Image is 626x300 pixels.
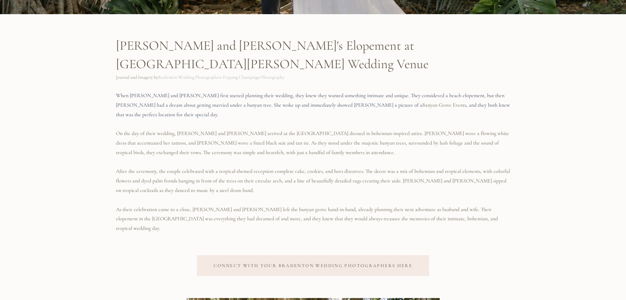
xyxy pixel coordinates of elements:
[214,263,413,268] span: connect with your bradenton wedding photographers here
[116,205,510,233] p: As their celebration came to a close, [PERSON_NAME] and [PERSON_NAME] left the banyan grove hand-...
[197,255,429,276] a: connect with your bradenton wedding photographers here
[116,36,510,73] h1: [PERSON_NAME] and [PERSON_NAME]'s Elopement at [GEOGRAPHIC_DATA][PERSON_NAME] Wedding Venue
[116,91,510,119] p: Banyan Grove Events
[116,167,510,195] p: After the ceremony, the couple celebrated with a tropical-themed reception complete cake, cookies...
[116,102,511,118] span: , and they both knew that was the perfect location for their special day.
[284,74,285,80] a: .
[158,74,222,80] a: Bradenton Wedding Photographers
[223,74,284,80] a: Popping Champaign Photography
[116,92,506,108] span: When [PERSON_NAME] and [PERSON_NAME] first started planning their wedding, they knew they wanted ...
[116,74,158,80] span: Journal and Imagery by
[116,129,510,157] p: On the day of their wedding, [PERSON_NAME] and [PERSON_NAME] arrived at the [GEOGRAPHIC_DATA] dre...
